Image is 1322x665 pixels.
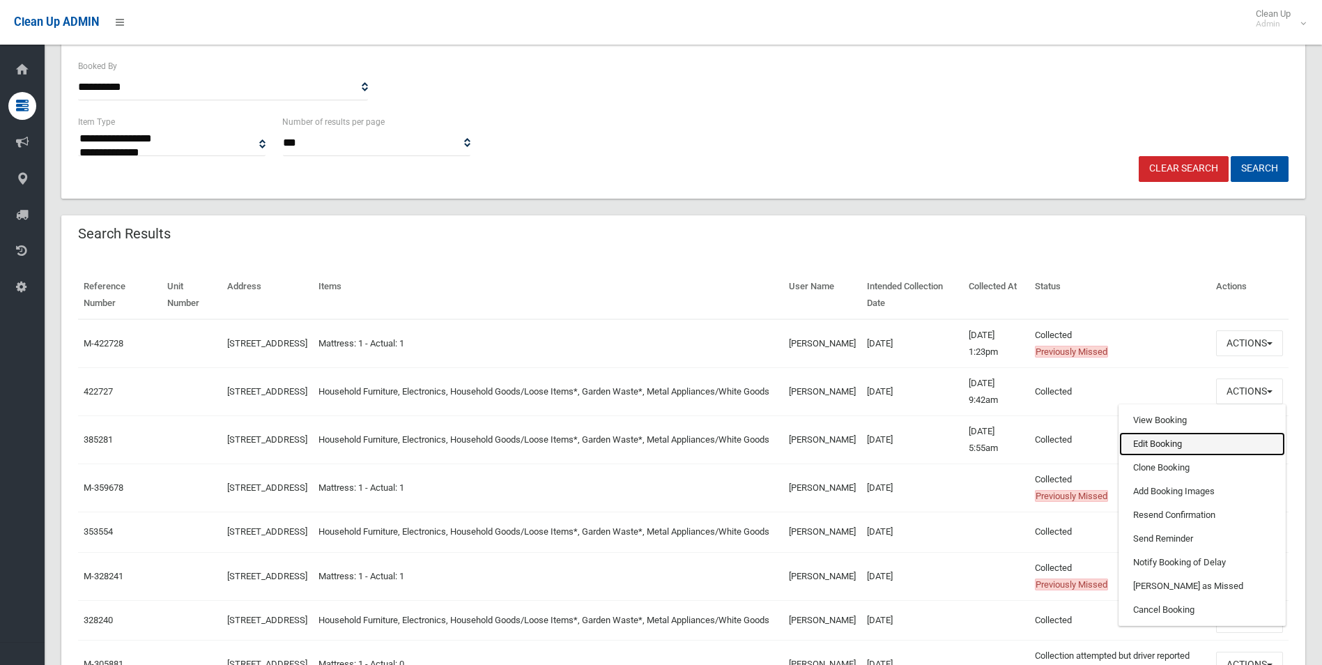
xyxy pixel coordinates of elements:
[861,319,963,368] td: [DATE]
[1231,156,1289,182] button: Search
[1029,319,1210,368] td: Collected
[282,114,385,130] label: Number of results per page
[1029,415,1210,464] td: Collected
[227,338,307,349] a: [STREET_ADDRESS]
[1210,271,1289,319] th: Actions
[963,415,1029,464] td: [DATE] 5:55am
[78,114,115,130] label: Item Type
[84,571,123,581] a: M-328241
[1216,379,1283,404] button: Actions
[1029,464,1210,512] td: Collected
[1035,579,1108,590] span: Previously Missed
[1029,552,1210,600] td: Collected
[861,512,963,552] td: [DATE]
[313,415,783,464] td: Household Furniture, Electronics, Household Goods/Loose Items*, Garden Waste*, Metal Appliances/W...
[227,482,307,493] a: [STREET_ADDRESS]
[783,600,861,641] td: [PERSON_NAME]
[963,271,1029,319] th: Collected At
[783,512,861,552] td: [PERSON_NAME]
[861,600,963,641] td: [DATE]
[1029,367,1210,415] td: Collected
[84,615,113,625] a: 328240
[61,220,187,247] header: Search Results
[227,386,307,397] a: [STREET_ADDRESS]
[1119,432,1285,456] a: Edit Booking
[313,271,783,319] th: Items
[783,367,861,415] td: [PERSON_NAME]
[227,526,307,537] a: [STREET_ADDRESS]
[783,319,861,368] td: [PERSON_NAME]
[861,271,963,319] th: Intended Collection Date
[1256,19,1291,29] small: Admin
[227,571,307,581] a: [STREET_ADDRESS]
[313,552,783,600] td: Mattress: 1 - Actual: 1
[1029,271,1210,319] th: Status
[1119,456,1285,480] a: Clone Booking
[1119,574,1285,598] a: [PERSON_NAME] as Missed
[783,552,861,600] td: [PERSON_NAME]
[963,319,1029,368] td: [DATE] 1:23pm
[1029,600,1210,641] td: Collected
[1119,480,1285,503] a: Add Booking Images
[783,415,861,464] td: [PERSON_NAME]
[78,271,162,319] th: Reference Number
[84,526,113,537] a: 353554
[861,367,963,415] td: [DATE]
[313,512,783,552] td: Household Furniture, Electronics, Household Goods/Loose Items*, Garden Waste*, Metal Appliances/W...
[227,615,307,625] a: [STREET_ADDRESS]
[861,552,963,600] td: [DATE]
[84,386,113,397] a: 422727
[1119,551,1285,574] a: Notify Booking of Delay
[1035,346,1108,358] span: Previously Missed
[227,434,307,445] a: [STREET_ADDRESS]
[861,464,963,512] td: [DATE]
[783,271,861,319] th: User Name
[84,338,123,349] a: M-422728
[313,319,783,368] td: Mattress: 1 - Actual: 1
[1119,598,1285,622] a: Cancel Booking
[1139,156,1229,182] a: Clear Search
[162,271,222,319] th: Unit Number
[84,434,113,445] a: 385281
[1216,330,1283,356] button: Actions
[861,415,963,464] td: [DATE]
[222,271,313,319] th: Address
[313,464,783,512] td: Mattress: 1 - Actual: 1
[78,59,117,74] label: Booked By
[1035,490,1108,502] span: Previously Missed
[1249,8,1305,29] span: Clean Up
[783,464,861,512] td: [PERSON_NAME]
[14,15,99,29] span: Clean Up ADMIN
[1029,512,1210,552] td: Collected
[1119,408,1285,432] a: View Booking
[963,367,1029,415] td: [DATE] 9:42am
[84,482,123,493] a: M-359678
[1119,503,1285,527] a: Resend Confirmation
[313,367,783,415] td: Household Furniture, Electronics, Household Goods/Loose Items*, Garden Waste*, Metal Appliances/W...
[1119,527,1285,551] a: Send Reminder
[313,600,783,641] td: Household Furniture, Electronics, Household Goods/Loose Items*, Garden Waste*, Metal Appliances/W...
